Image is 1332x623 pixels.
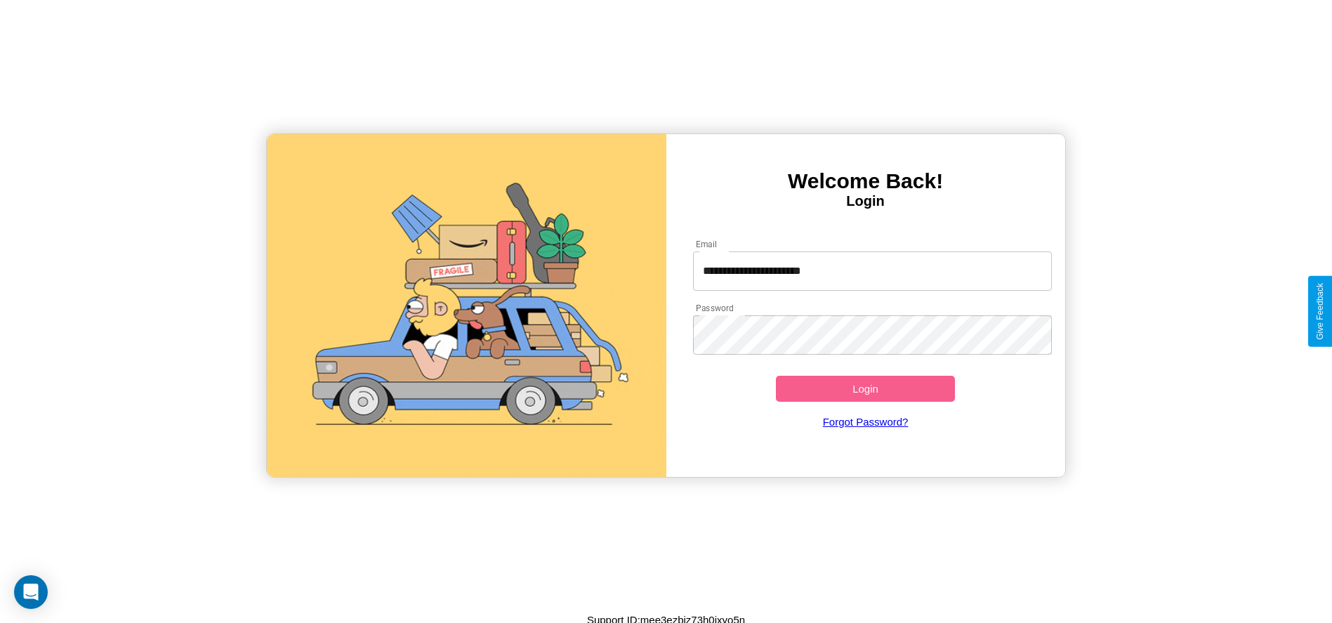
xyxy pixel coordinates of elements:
h4: Login [666,193,1065,209]
div: Open Intercom Messenger [14,575,48,609]
label: Password [696,302,733,314]
label: Email [696,238,718,250]
img: gif [267,134,666,477]
a: Forgot Password? [686,402,1045,442]
button: Login [776,376,956,402]
div: Give Feedback [1315,283,1325,340]
h3: Welcome Back! [666,169,1065,193]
